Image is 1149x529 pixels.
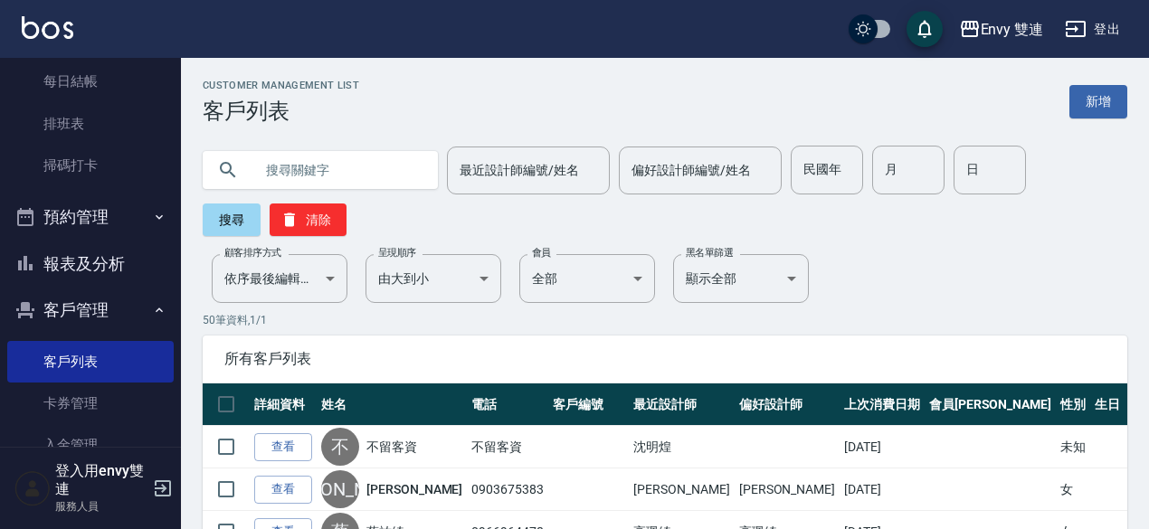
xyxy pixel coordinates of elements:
td: 未知 [1056,426,1090,468]
th: 詳細資料 [250,383,317,426]
button: 預約管理 [7,194,174,241]
h3: 客戶列表 [203,99,359,124]
a: 查看 [254,476,312,504]
td: [DATE] [840,468,925,511]
a: 查看 [254,433,312,461]
label: 黑名單篩選 [686,246,733,260]
a: 每日結帳 [7,61,174,102]
button: 登出 [1058,13,1127,46]
th: 性別 [1056,383,1090,426]
td: 女 [1056,468,1090,511]
a: [PERSON_NAME] [366,480,462,498]
div: 由大到小 [366,254,501,303]
th: 上次消費日期 [840,383,925,426]
div: 顯示全部 [673,254,809,303]
th: 電話 [467,383,548,426]
button: 客戶管理 [7,287,174,334]
a: 不留客資 [366,438,417,456]
th: 偏好設計師 [735,383,840,426]
a: 卡券管理 [7,383,174,424]
button: 清除 [270,203,347,236]
div: 依序最後編輯時間 [212,254,347,303]
td: 不留客資 [467,426,548,468]
p: 50 筆資料, 1 / 1 [203,312,1127,328]
h2: Customer Management List [203,80,359,91]
a: 掃碼打卡 [7,145,174,186]
img: Person [14,470,51,506]
button: save [907,11,943,47]
label: 會員 [532,246,551,260]
td: 沈明煌 [629,426,734,468]
img: Logo [22,16,73,39]
p: 服務人員 [55,498,147,515]
div: [PERSON_NAME] [321,470,359,508]
th: 最近設計師 [629,383,734,426]
td: 0903675383 [467,468,548,511]
label: 呈現順序 [378,246,416,260]
h5: 登入用envy雙連 [55,462,147,498]
div: 全部 [519,254,655,303]
th: 會員[PERSON_NAME] [925,383,1056,426]
label: 顧客排序方式 [224,246,281,260]
input: 搜尋關鍵字 [253,146,423,194]
span: 所有客戶列表 [224,350,1106,368]
a: 客戶列表 [7,341,174,383]
a: 排班表 [7,103,174,145]
div: 不 [321,428,359,466]
th: 客戶編號 [548,383,630,426]
td: [PERSON_NAME] [735,468,840,511]
td: [PERSON_NAME] [629,468,734,511]
th: 生日 [1090,383,1132,426]
th: 姓名 [317,383,467,426]
button: 搜尋 [203,203,261,236]
a: 入金管理 [7,424,174,466]
div: Envy 雙連 [981,18,1044,41]
button: Envy 雙連 [952,11,1051,48]
a: 新增 [1069,85,1127,118]
button: 報表及分析 [7,241,174,288]
td: [DATE] [840,426,925,468]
